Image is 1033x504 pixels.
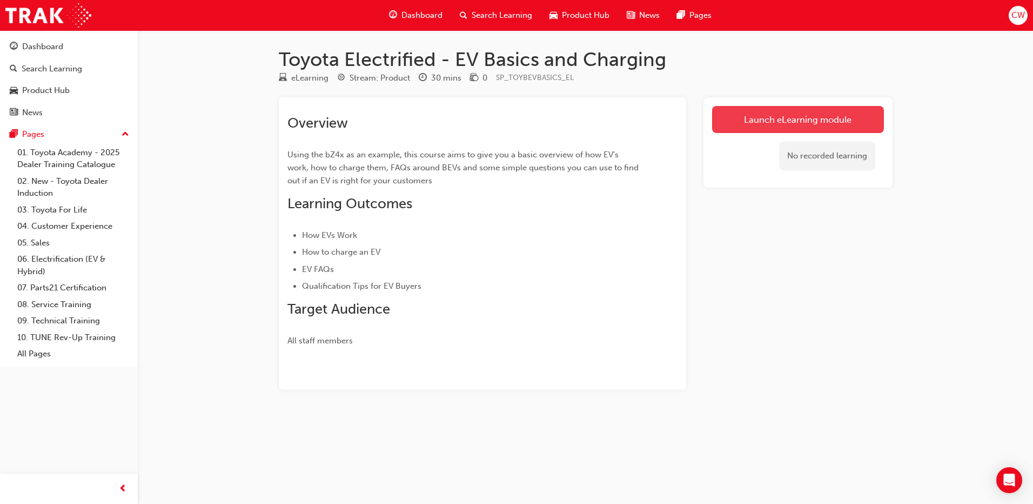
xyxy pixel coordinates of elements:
[627,9,635,22] span: news-icon
[4,124,133,144] button: Pages
[122,128,129,142] span: up-icon
[13,251,133,280] a: 06. Electrification (EV & Hybrid)
[431,72,461,84] div: 30 mins
[337,74,345,83] span: target-icon
[287,115,348,131] span: Overview
[119,482,127,496] span: prev-icon
[996,467,1022,493] div: Open Intercom Messenger
[287,336,353,346] span: All staff members
[562,9,609,22] span: Product Hub
[13,173,133,202] a: 02. New - Toyota Dealer Induction
[677,9,685,22] span: pages-icon
[472,9,532,22] span: Search Learning
[350,72,410,84] div: Stream: Product
[5,3,91,28] img: Trak
[22,107,43,119] div: News
[4,35,133,124] button: DashboardSearch LearningProduct HubNews
[401,9,442,22] span: Dashboard
[287,150,641,185] span: Using the bZ4x as an example, this course aims to give you a basic overview of how EV's work, how...
[10,108,18,118] span: news-icon
[10,64,17,74] span: search-icon
[470,71,487,85] div: Price
[470,74,478,83] span: money-icon
[689,9,712,22] span: Pages
[22,63,82,75] div: Search Learning
[482,72,487,84] div: 0
[4,37,133,57] a: Dashboard
[451,4,541,26] a: search-iconSearch Learning
[10,86,18,96] span: car-icon
[22,41,63,53] div: Dashboard
[22,128,44,141] div: Pages
[4,59,133,79] a: Search Learning
[460,9,467,22] span: search-icon
[712,106,884,133] a: Launch eLearning module
[639,9,660,22] span: News
[668,4,720,26] a: pages-iconPages
[13,144,133,173] a: 01. Toyota Academy - 2025 Dealer Training Catalogue
[279,71,328,85] div: Type
[779,142,875,170] div: No recorded learning
[13,280,133,296] a: 07. Parts21 Certification
[389,9,397,22] span: guage-icon
[4,81,133,101] a: Product Hub
[13,346,133,362] a: All Pages
[496,73,574,82] span: Learning resource code
[13,296,133,313] a: 08. Service Training
[22,84,70,97] div: Product Hub
[287,195,412,212] span: Learning Outcomes
[291,72,328,84] div: eLearning
[302,281,421,291] span: Qualification Tips for EV Buyers
[13,313,133,329] a: 09. Technical Training
[279,48,893,71] h1: Toyota Electrified - EV Basics and Charging
[10,130,18,140] span: pages-icon
[4,103,133,123] a: News
[419,74,427,83] span: clock-icon
[1011,9,1025,22] span: CW
[279,74,287,83] span: learningResourceType_ELEARNING-icon
[302,264,334,274] span: EV FAQs
[618,4,668,26] a: news-iconNews
[302,230,357,240] span: How EVs Work
[10,42,18,52] span: guage-icon
[380,4,451,26] a: guage-iconDashboard
[302,247,380,257] span: How to charge an EV
[287,301,390,317] span: Target Audience
[419,71,461,85] div: Duration
[13,218,133,235] a: 04. Customer Experience
[13,235,133,251] a: 05. Sales
[541,4,618,26] a: car-iconProduct Hub
[549,9,558,22] span: car-icon
[1009,6,1028,25] button: CW
[337,71,410,85] div: Stream
[13,329,133,346] a: 10. TUNE Rev-Up Training
[13,202,133,218] a: 03. Toyota For Life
